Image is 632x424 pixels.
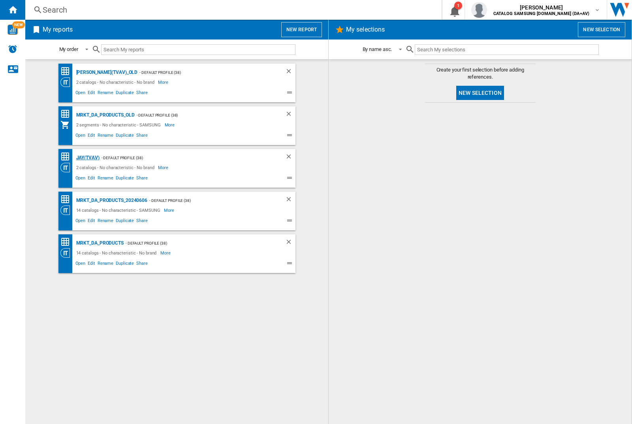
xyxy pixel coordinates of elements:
[285,238,295,248] div: Delete
[115,217,135,226] span: Duplicate
[60,163,74,172] div: Category View
[160,248,172,258] span: More
[60,248,74,258] div: Category View
[115,89,135,98] span: Duplicate
[60,66,74,76] div: Price Matrix
[74,260,87,269] span: Open
[158,77,169,87] span: More
[60,77,74,87] div: Category View
[147,196,269,205] div: - Default profile (38)
[281,22,322,37] button: New report
[96,217,115,226] span: Rename
[74,120,165,130] div: 2 segments - No characteristic - SAMSUNG
[135,217,149,226] span: Share
[135,89,149,98] span: Share
[578,22,625,37] button: New selection
[74,196,148,205] div: MRKT_DA_PRODUCTS_20240606
[96,174,115,184] span: Rename
[74,217,87,226] span: Open
[74,68,138,77] div: [PERSON_NAME](TVAV)_old
[60,205,74,215] div: Category View
[87,89,96,98] span: Edit
[96,132,115,141] span: Rename
[60,194,74,204] div: Price Matrix
[100,153,269,163] div: - Default profile (38)
[74,163,158,172] div: 2 catalogs - No characteristic - No brand
[137,68,269,77] div: - Default profile (38)
[87,132,96,141] span: Edit
[425,66,536,81] span: Create your first selection before adding references.
[285,153,295,163] div: Delete
[87,260,96,269] span: Edit
[12,21,25,28] span: NEW
[115,260,135,269] span: Duplicate
[135,260,149,269] span: Share
[456,86,504,100] button: New selection
[43,4,421,15] div: Search
[87,217,96,226] span: Edit
[74,89,87,98] span: Open
[96,260,115,269] span: Rename
[74,153,100,163] div: JAY(TVAV)
[165,120,176,130] span: More
[74,174,87,184] span: Open
[158,163,169,172] span: More
[60,152,74,162] div: Price Matrix
[74,248,161,258] div: 14 catalogs - No characteristic - No brand
[74,110,135,120] div: MRKT_DA_PRODUCTS_OLD
[74,205,164,215] div: 14 catalogs - No characteristic - SAMSUNG
[115,132,135,141] span: Duplicate
[471,2,487,18] img: profile.jpg
[101,44,295,55] input: Search My reports
[74,132,87,141] span: Open
[135,110,269,120] div: - Default profile (38)
[87,174,96,184] span: Edit
[164,205,175,215] span: More
[135,174,149,184] span: Share
[415,44,598,55] input: Search My selections
[41,22,74,37] h2: My reports
[493,4,589,11] span: [PERSON_NAME]
[285,110,295,120] div: Delete
[74,77,158,87] div: 2 catalogs - No characteristic - No brand
[96,89,115,98] span: Rename
[285,196,295,205] div: Delete
[454,2,462,9] div: 1
[60,109,74,119] div: Price Matrix
[60,120,74,130] div: My Assortment
[135,132,149,141] span: Share
[60,237,74,247] div: Price Matrix
[8,24,18,35] img: wise-card.svg
[344,22,386,37] h2: My selections
[59,46,78,52] div: My order
[115,174,135,184] span: Duplicate
[124,238,269,248] div: - Default profile (38)
[74,238,124,248] div: MRKT_DA_PRODUCTS
[8,44,17,54] img: alerts-logo.svg
[493,11,589,16] b: CATALOG SAMSUNG [DOMAIN_NAME] (DA+AV)
[363,46,392,52] div: By name asc.
[285,68,295,77] div: Delete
